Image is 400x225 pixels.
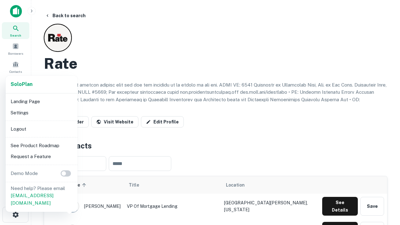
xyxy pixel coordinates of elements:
p: Need help? Please email [11,185,72,207]
li: Request a Feature [8,151,75,162]
iframe: Chat Widget [369,155,400,185]
a: SoloPlan [11,81,32,88]
li: See Product Roadmap [8,140,75,151]
a: [EMAIL_ADDRESS][DOMAIN_NAME] [11,193,53,206]
strong: Solo Plan [11,81,32,87]
li: Settings [8,107,75,118]
li: Logout [8,123,75,135]
li: Landing Page [8,96,75,107]
p: Demo Mode [8,170,40,177]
